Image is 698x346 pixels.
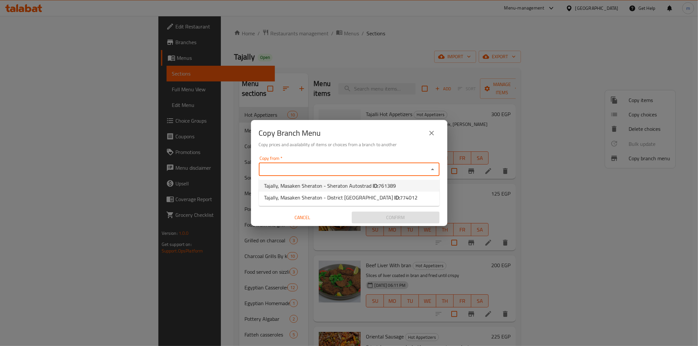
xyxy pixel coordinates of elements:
button: Cancel [259,212,347,224]
button: Close [428,165,437,174]
b: ID: [394,193,400,202]
span: 761389 [378,181,396,191]
button: close [424,125,439,141]
h6: Copy prices and availability of items or choices from a branch to another [259,141,439,148]
b: ID: [373,181,378,191]
h2: Copy Branch Menu [259,128,321,138]
span: 774012 [400,193,418,202]
span: Tajally, Masaken Sheraton - District [GEOGRAPHIC_DATA] [264,194,418,201]
span: Tajally, Masaken Sheraton - Sheraton Autostrad [264,182,396,190]
span: Cancel [261,214,344,222]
